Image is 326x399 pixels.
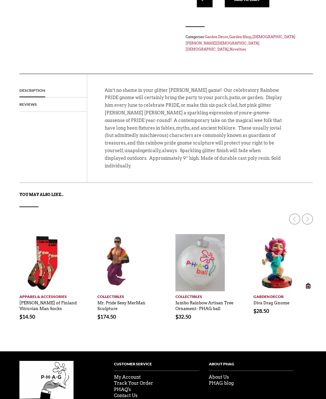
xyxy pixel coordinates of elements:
a: Collectibles [175,291,236,300]
span: Categories: , , , . [186,33,307,53]
a: PHAQ's [114,387,131,392]
a: Mr. Pride Sexy MerMan Sculpture [97,297,145,311]
a: [DEMOGRAPHIC_DATA][PERSON_NAME][DEMOGRAPHIC_DATA][DEMOGRAPHIC_DATA] [186,35,295,51]
strong: You may also like… [19,192,64,197]
a: Description [19,84,45,98]
a: PHAG blog [209,381,234,386]
a: Diva Drag Gnome [253,297,289,306]
a: Contact Us [114,393,138,398]
a: Garden Decor [205,35,228,39]
a: Novelties [230,47,246,51]
a: Reviews [19,98,37,112]
span: $ [19,314,22,320]
a: About Us [209,375,229,380]
a: Jumbo Rainbow Artisan Tree Ornament- PHAG ball [175,297,233,311]
em: e-gnome-ous [105,110,271,123]
h4: Customer Service [114,361,199,371]
a: [PERSON_NAME] of Finland Vitruvian Man Socks [19,297,77,311]
span: $ [253,308,256,314]
a: Garden Decor [253,291,314,300]
a: Add to cart: “Diva Drag Gnome” [302,280,314,291]
bdi: 174.50 [97,314,116,320]
a: Apparel & Accessories [19,291,80,300]
span: $ [97,314,100,320]
a: My Account [114,375,141,380]
p: Ain’t no shame in your glitter [PERSON_NAME] game! Our celebratory Rainbow PRIDE gnome will certa... [105,87,283,176]
bdi: 28.50 [253,308,269,314]
a: Track Your Order [114,381,153,386]
a: Garden Shop [229,35,252,39]
bdi: 14.50 [19,314,35,320]
span: $ [175,314,178,320]
a: Collectibles [97,291,158,300]
bdi: 32.50 [175,314,191,320]
h4: About PHag [209,361,294,371]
